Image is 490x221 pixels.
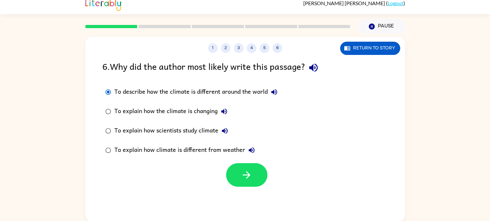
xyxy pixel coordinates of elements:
[260,43,269,53] button: 5
[268,86,281,99] button: To describe how the climate is different around the world
[208,43,218,53] button: 1
[218,105,231,118] button: To explain how the climate is changing
[114,86,281,99] div: To describe how the climate is different around the world
[114,124,231,137] div: To explain how scientists study climate
[247,43,256,53] button: 4
[273,43,282,53] button: 6
[102,59,388,76] div: 6 . Why did the author most likely write this passage?
[340,42,400,55] button: Return to story
[218,124,231,137] button: To explain how scientists study climate
[114,105,231,118] div: To explain how the climate is changing
[221,43,231,53] button: 2
[234,43,244,53] button: 3
[358,19,405,34] button: Pause
[245,144,258,157] button: To explain how climate is different from weather
[114,144,258,157] div: To explain how climate is different from weather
